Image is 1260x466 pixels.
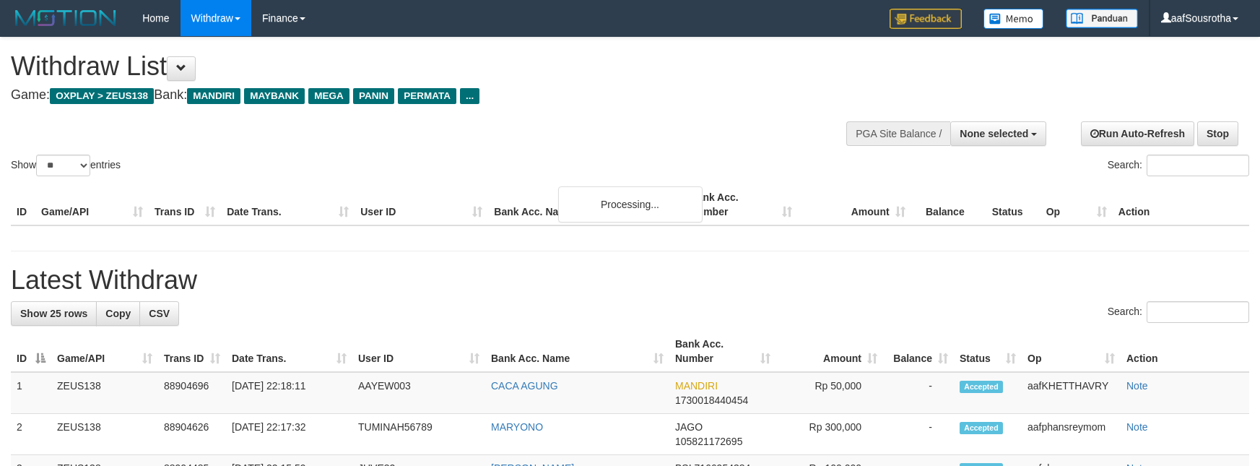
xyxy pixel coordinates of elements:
td: ZEUS138 [51,414,158,455]
th: Op [1040,184,1113,225]
td: - [883,414,954,455]
span: PERMATA [398,88,456,104]
span: Accepted [960,381,1003,393]
a: Stop [1197,121,1238,146]
th: Game/API: activate to sort column ascending [51,331,158,372]
span: JAGO [675,421,703,433]
span: MANDIRI [187,88,240,104]
a: CACA AGUNG [491,380,558,392]
th: Date Trans. [221,184,355,225]
span: Copy [105,308,131,319]
th: Trans ID [149,184,221,225]
h1: Latest Withdraw [11,266,1249,295]
span: CSV [149,308,170,319]
label: Search: [1108,155,1249,176]
button: None selected [950,121,1046,146]
th: Balance [911,184,986,225]
td: TUMINAH56789 [352,414,485,455]
a: Note [1126,380,1148,392]
img: panduan.png [1066,9,1138,28]
th: Bank Acc. Name: activate to sort column ascending [485,331,669,372]
a: Copy [96,301,140,326]
th: Balance: activate to sort column ascending [883,331,954,372]
th: Bank Acc. Number [684,184,797,225]
span: OXPLAY > ZEUS138 [50,88,154,104]
td: [DATE] 22:18:11 [226,372,352,414]
th: Bank Acc. Name [488,184,684,225]
input: Search: [1147,301,1249,323]
a: MARYONO [491,421,543,433]
td: - [883,372,954,414]
img: Button%20Memo.svg [983,9,1044,29]
label: Show entries [11,155,121,176]
th: User ID [355,184,488,225]
th: Status: activate to sort column ascending [954,331,1022,372]
th: Op: activate to sort column ascending [1022,331,1121,372]
span: Copy 1730018440454 to clipboard [675,394,748,406]
div: PGA Site Balance / [846,121,950,146]
th: Trans ID: activate to sort column ascending [158,331,226,372]
a: CSV [139,301,179,326]
td: [DATE] 22:17:32 [226,414,352,455]
th: Game/API [35,184,149,225]
td: 88904696 [158,372,226,414]
th: Action [1121,331,1249,372]
td: aafKHETTHAVRY [1022,372,1121,414]
h4: Game: Bank: [11,88,825,103]
td: 88904626 [158,414,226,455]
th: User ID: activate to sort column ascending [352,331,485,372]
span: ... [460,88,479,104]
span: Copy 105821172695 to clipboard [675,436,742,447]
span: MAYBANK [244,88,305,104]
h1: Withdraw List [11,52,825,81]
a: Note [1126,421,1148,433]
td: 1 [11,372,51,414]
th: Date Trans.: activate to sort column ascending [226,331,352,372]
th: Status [986,184,1040,225]
span: MEGA [308,88,349,104]
span: PANIN [353,88,394,104]
input: Search: [1147,155,1249,176]
td: AAYEW003 [352,372,485,414]
th: Amount: activate to sort column ascending [776,331,883,372]
span: MANDIRI [675,380,718,392]
td: Rp 300,000 [776,414,883,455]
td: Rp 50,000 [776,372,883,414]
div: Processing... [558,186,703,223]
th: ID: activate to sort column descending [11,331,51,372]
img: MOTION_logo.png [11,7,121,29]
th: Amount [798,184,911,225]
span: None selected [960,128,1028,139]
select: Showentries [36,155,90,176]
td: ZEUS138 [51,372,158,414]
img: Feedback.jpg [890,9,962,29]
td: aafphansreymom [1022,414,1121,455]
th: Bank Acc. Number: activate to sort column ascending [669,331,776,372]
span: Show 25 rows [20,308,87,319]
span: Accepted [960,422,1003,434]
th: Action [1113,184,1249,225]
a: Run Auto-Refresh [1081,121,1194,146]
a: Show 25 rows [11,301,97,326]
th: ID [11,184,35,225]
label: Search: [1108,301,1249,323]
td: 2 [11,414,51,455]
